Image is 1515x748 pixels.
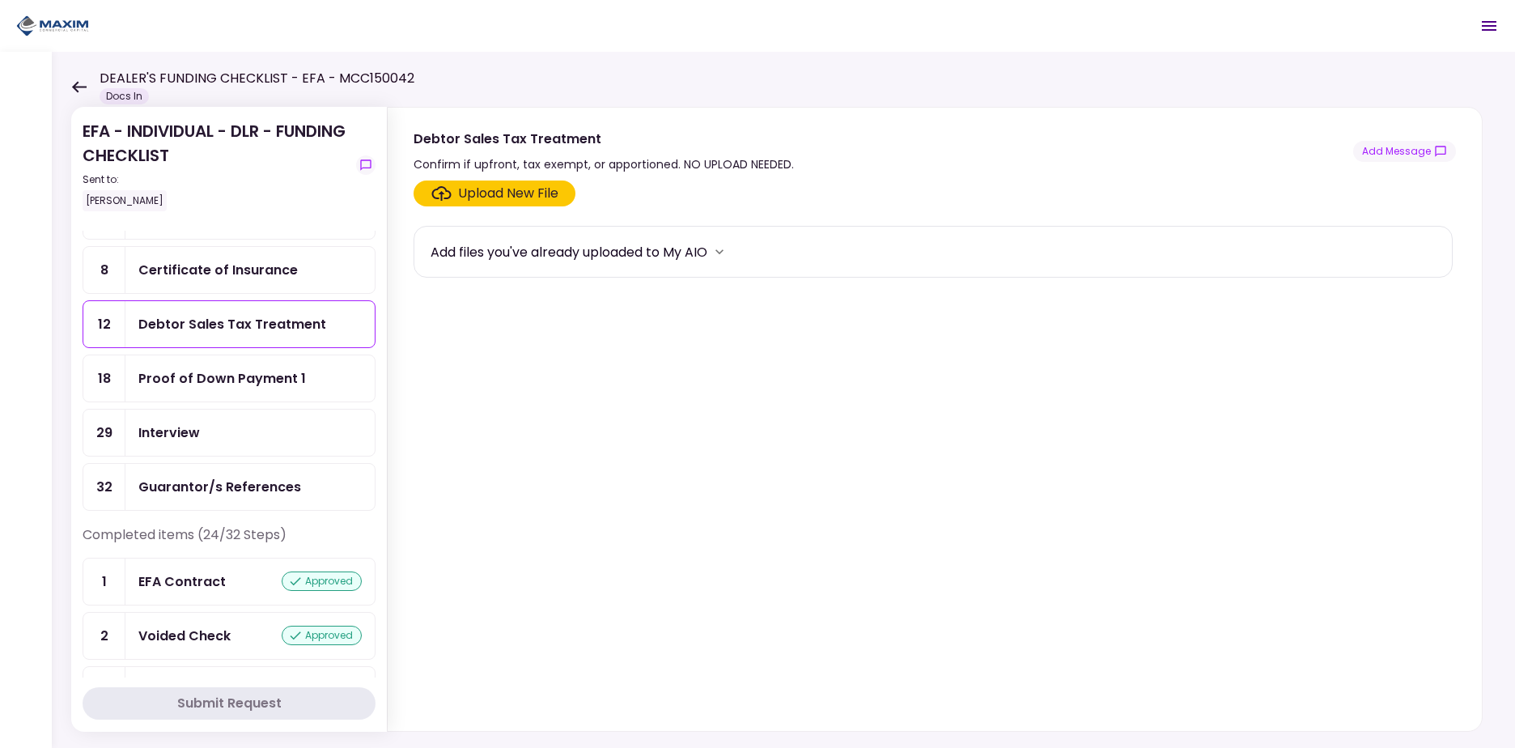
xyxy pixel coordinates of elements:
[83,119,350,211] div: EFA - INDIVIDUAL - DLR - FUNDING CHECKLIST
[83,355,376,402] a: 18Proof of Down Payment 1
[83,190,167,211] div: [PERSON_NAME]
[83,301,125,347] div: 12
[138,423,200,443] div: Interview
[138,314,326,334] div: Debtor Sales Tax Treatment
[83,409,376,457] a: 29Interview
[16,14,89,38] img: Partner icon
[1353,141,1456,162] button: show-messages
[282,626,362,645] div: approved
[83,464,125,510] div: 32
[100,88,149,104] div: Docs In
[83,559,125,605] div: 1
[282,572,362,591] div: approved
[83,463,376,511] a: 32Guarantor/s References
[83,525,376,558] div: Completed items (24/32 Steps)
[100,69,414,88] h1: DEALER'S FUNDING CHECKLIST - EFA - MCC150042
[356,155,376,175] button: show-messages
[177,694,282,713] div: Submit Request
[83,667,125,713] div: 5
[83,247,125,293] div: 8
[1470,6,1509,45] button: Open menu
[83,612,376,660] a: 2Voided Checkapproved
[83,410,125,456] div: 29
[83,172,350,187] div: Sent to:
[83,666,376,714] a: 5Debtor CDL or Driver Licenseapproved
[83,613,125,659] div: 2
[707,240,732,264] button: more
[414,181,575,206] span: Click here to upload the required document
[458,184,558,203] div: Upload New File
[83,246,376,294] a: 8Certificate of Insurance
[83,687,376,720] button: Submit Request
[138,572,226,592] div: EFA Contract
[387,107,1483,732] div: Debtor Sales Tax TreatmentConfirm if upfront, tax exempt, or apportioned. NO UPLOAD NEEDED.show-m...
[138,626,231,646] div: Voided Check
[431,242,707,262] div: Add files you've already uploaded to My AIO
[138,368,306,389] div: Proof of Down Payment 1
[138,477,301,497] div: Guarantor/s References
[83,355,125,402] div: 18
[83,558,376,606] a: 1EFA Contractapproved
[414,155,794,174] div: Confirm if upfront, tax exempt, or apportioned. NO UPLOAD NEEDED.
[138,260,298,280] div: Certificate of Insurance
[414,129,794,149] div: Debtor Sales Tax Treatment
[83,300,376,348] a: 12Debtor Sales Tax Treatment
